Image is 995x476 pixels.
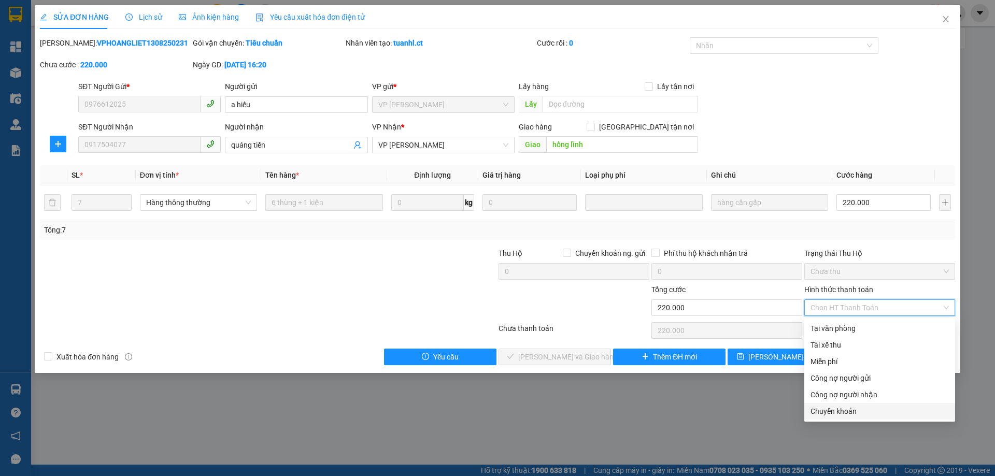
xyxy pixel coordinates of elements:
[497,323,650,341] div: Chưa thanh toán
[393,39,423,47] b: tuanhl.ct
[255,13,264,22] img: icon
[569,39,573,47] b: 0
[519,123,552,131] span: Giao hàng
[193,59,344,70] div: Ngày GD:
[179,13,239,21] span: Ảnh kiện hàng
[206,99,215,108] span: phone
[748,351,831,363] span: [PERSON_NAME] thay đổi
[125,353,132,360] span: info-circle
[581,165,706,185] th: Loại phụ phí
[482,171,521,179] span: Giá trị hàng
[519,82,549,91] span: Lấy hàng
[811,356,949,367] div: Miễn phí
[353,141,362,149] span: user-add
[224,61,266,69] b: [DATE] 16:20
[225,81,367,92] div: Người gửi
[653,81,698,92] span: Lấy tận nơi
[78,121,221,133] div: SĐT Người Nhận
[225,121,367,133] div: Người nhận
[482,194,577,211] input: 0
[942,15,950,23] span: close
[464,194,474,211] span: kg
[571,248,649,259] span: Chuyển khoản ng. gửi
[711,194,828,211] input: Ghi Chú
[804,248,955,259] div: Trạng thái Thu Hộ
[146,195,251,210] span: Hàng thông thường
[737,353,744,361] span: save
[728,349,840,365] button: save[PERSON_NAME] thay đổi
[811,264,949,279] span: Chưa thu
[78,81,221,92] div: SĐT Người Gửi
[44,194,61,211] button: delete
[50,140,66,148] span: plus
[642,353,649,361] span: plus
[378,97,508,112] span: VP Hoàng Liệt
[384,349,496,365] button: exclamation-circleYêu cầu
[265,171,299,179] span: Tên hàng
[653,351,697,363] span: Thêm ĐH mới
[811,406,949,417] div: Chuyển khoản
[80,61,107,69] b: 220.000
[193,37,344,49] div: Gói vận chuyển:
[836,171,872,179] span: Cước hàng
[125,13,133,21] span: clock-circle
[537,37,688,49] div: Cước rồi :
[519,136,546,153] span: Giao
[422,353,429,361] span: exclamation-circle
[125,13,162,21] span: Lịch sử
[414,171,451,179] span: Định lượng
[804,285,873,294] label: Hình thức thanh toán
[179,13,186,21] span: picture
[140,171,179,179] span: Đơn vị tính
[44,224,384,236] div: Tổng: 7
[804,370,955,386] div: Cước gửi hàng sẽ được ghi vào công nợ của người gửi
[50,136,66,152] button: plus
[372,123,401,131] span: VP Nhận
[811,389,949,400] div: Công nợ người nhận
[595,121,698,133] span: [GEOGRAPHIC_DATA] tận nơi
[660,248,752,259] span: Phí thu hộ khách nhận trả
[206,140,215,148] span: phone
[433,351,459,363] span: Yêu cầu
[40,13,47,21] span: edit
[804,386,955,403] div: Cước gửi hàng sẽ được ghi vào công nợ của người nhận
[72,171,80,179] span: SL
[499,249,522,257] span: Thu Hộ
[939,194,950,211] button: plus
[97,39,188,47] b: VPHOANGLIET1308250231
[499,349,611,365] button: check[PERSON_NAME] và Giao hàng
[255,13,365,21] span: Yêu cầu xuất hóa đơn điện tử
[651,285,686,294] span: Tổng cước
[811,372,949,384] div: Công nợ người gửi
[546,136,698,153] input: Dọc đường
[40,13,109,21] span: SỬA ĐƠN HÀNG
[346,37,535,49] div: Nhân viên tạo:
[811,300,949,315] span: Chọn HT Thanh Toán
[40,59,191,70] div: Chưa cước :
[811,323,949,334] div: Tại văn phòng
[613,349,726,365] button: plusThêm ĐH mới
[40,37,191,49] div: [PERSON_NAME]:
[931,5,960,34] button: Close
[265,194,382,211] input: VD: Bàn, Ghế
[519,96,543,112] span: Lấy
[811,339,949,351] div: Tài xế thu
[543,96,698,112] input: Dọc đường
[707,165,832,185] th: Ghi chú
[372,81,515,92] div: VP gửi
[246,39,282,47] b: Tiêu chuẩn
[52,351,123,363] span: Xuất hóa đơn hàng
[378,137,508,153] span: VP Hồng Lĩnh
